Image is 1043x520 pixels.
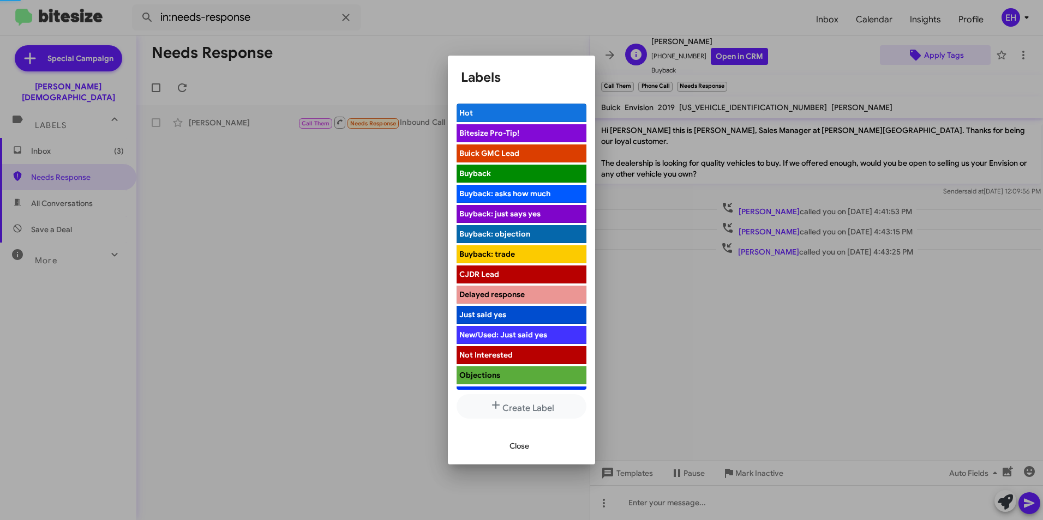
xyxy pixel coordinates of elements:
span: Not Interested [459,350,513,360]
span: Buick GMC Lead [459,148,519,158]
span: Delayed response [459,289,525,299]
h1: Labels [461,69,582,86]
span: Objections [459,370,500,380]
span: Bitesize Pro-Tip! [459,128,519,138]
span: New/Used: Just said yes [459,330,547,340]
span: Just said yes [459,310,506,319]
span: Buyback [459,168,491,178]
span: CJDR Lead [459,269,499,279]
span: Close [509,436,529,456]
button: Close [501,436,538,456]
span: Buyback: asks how much [459,189,550,198]
span: Buyback: just says yes [459,209,541,219]
span: Buyback: trade [459,249,515,259]
span: Hot [459,108,473,118]
span: Buyback: objection [459,229,530,239]
button: Create Label [457,394,586,419]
